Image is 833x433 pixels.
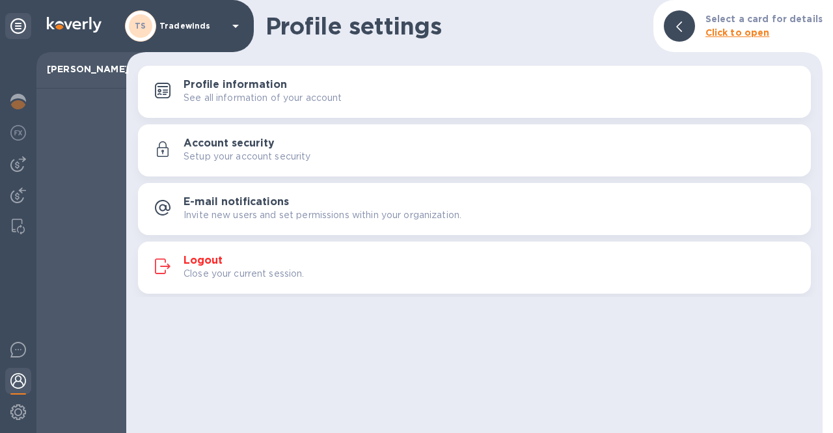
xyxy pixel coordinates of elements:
b: Select a card for details [705,14,823,24]
b: TS [135,21,146,31]
button: Profile informationSee all information of your account [138,66,811,118]
h3: E-mail notifications [184,196,289,208]
button: Account securitySetup your account security [138,124,811,176]
img: Logo [47,17,102,33]
p: Setup your account security [184,150,311,163]
h3: Account security [184,137,275,150]
h1: Profile settings [266,12,643,40]
div: Unpin categories [5,13,31,39]
b: Click to open [705,27,770,38]
p: Tradewinds [159,21,225,31]
p: Close your current session. [184,267,305,281]
p: Invite new users and set permissions within your organization. [184,208,461,222]
p: [PERSON_NAME] [47,63,116,76]
button: LogoutClose your current session. [138,242,811,294]
img: Foreign exchange [10,125,26,141]
p: See all information of your account [184,91,342,105]
h3: Logout [184,255,223,267]
h3: Profile information [184,79,287,91]
button: E-mail notificationsInvite new users and set permissions within your organization. [138,183,811,235]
